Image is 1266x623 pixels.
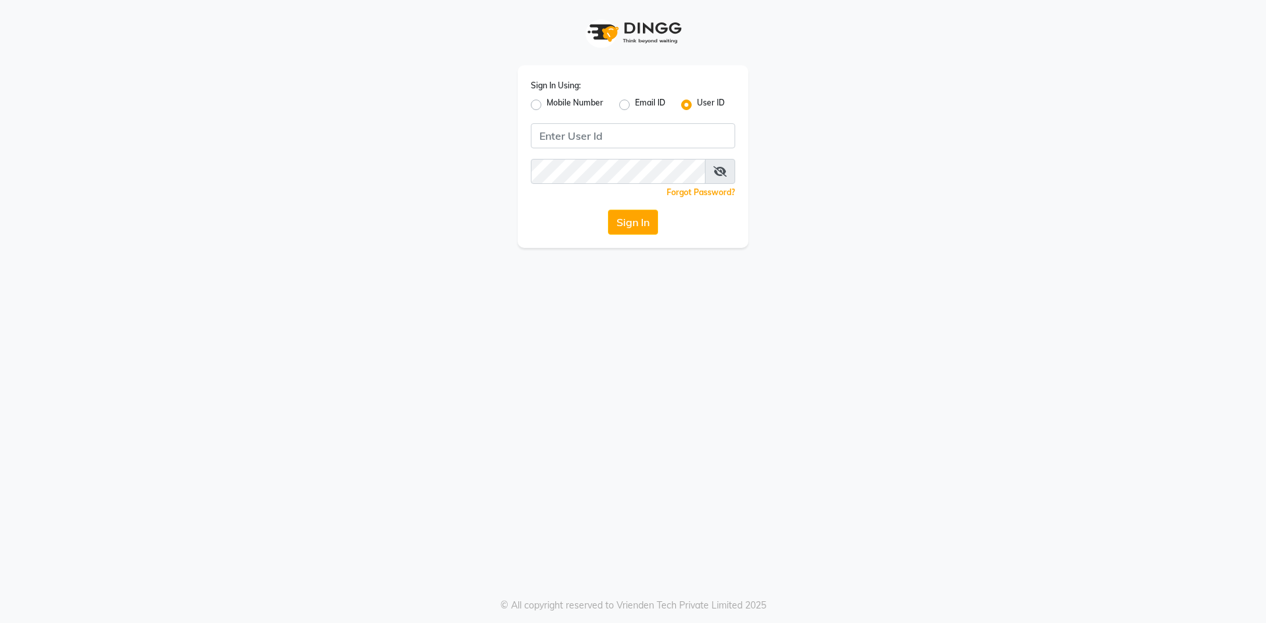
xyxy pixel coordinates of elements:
label: Mobile Number [547,97,603,113]
label: Sign In Using: [531,80,581,92]
label: Email ID [635,97,665,113]
img: logo1.svg [580,13,686,52]
input: Username [531,123,735,148]
a: Forgot Password? [667,187,735,197]
input: Username [531,159,706,184]
label: User ID [697,97,725,113]
button: Sign In [608,210,658,235]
